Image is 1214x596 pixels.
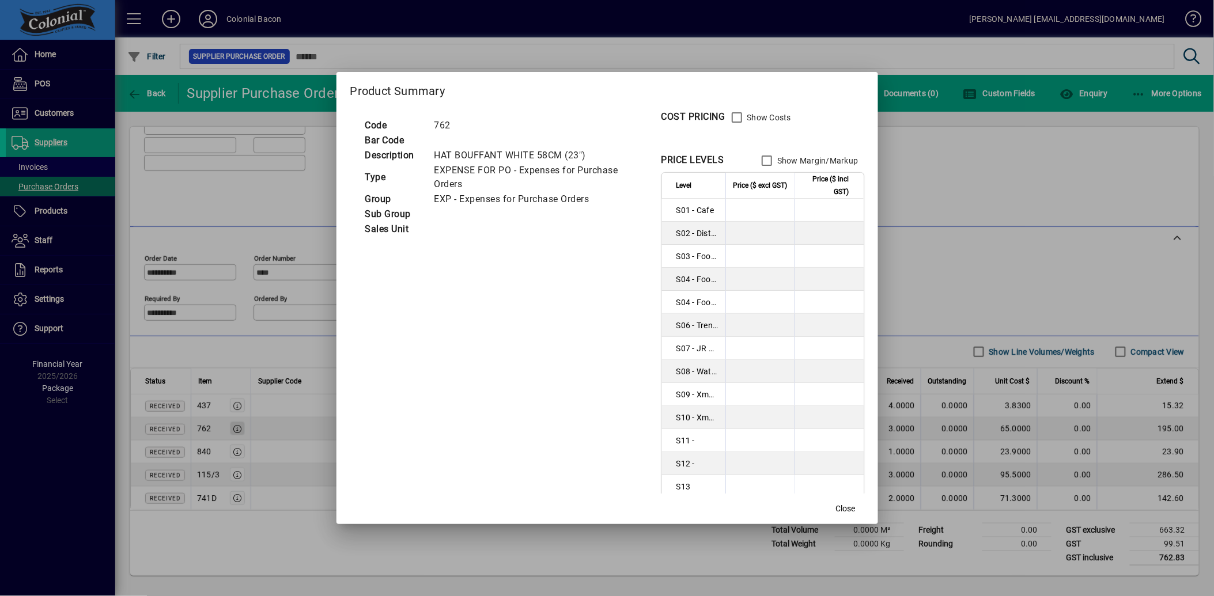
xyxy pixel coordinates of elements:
[336,72,878,105] h2: Product Summary
[775,155,859,166] label: Show Margin/Markup
[676,274,718,285] span: S04 - Foodstuffs NW and 4SQ
[360,222,429,237] td: Sales Unit
[676,227,718,239] span: S02 - Distributor
[360,118,429,133] td: Code
[827,499,864,519] button: Close
[676,481,718,492] span: S13
[676,343,718,354] span: S07 - JR Wholesalers
[429,118,638,133] td: 762
[676,250,718,262] span: S03 - Foodstuffs [PERSON_NAME]
[676,366,718,377] span: S08 - Watties
[745,112,792,123] label: Show Costs
[360,148,429,163] td: Description
[733,179,788,192] span: Price ($ excl GST)
[360,207,429,222] td: Sub Group
[360,133,429,148] td: Bar Code
[676,435,718,446] span: S11 -
[836,503,856,515] span: Close
[676,320,718,331] span: S06 - Trents
[360,163,429,192] td: Type
[360,192,429,207] td: Group
[429,192,638,207] td: EXP - Expenses for Purchase Orders
[676,458,718,469] span: S12 -
[661,153,724,167] div: PRICE LEVELS
[429,163,638,192] td: EXPENSE FOR PO - Expenses for Purchase Orders
[676,412,718,423] span: S10 - Xmas Clubs
[676,179,692,192] span: Level
[676,204,718,216] span: S01 - Cafe
[661,110,725,124] div: COST PRICING
[429,148,638,163] td: HAT BOUFFANT WHITE 58CM (23")
[676,389,718,400] span: S09 - Xmas Corporate
[802,173,849,198] span: Price ($ incl GST)
[676,297,718,308] span: S04 - Foodstuffs PNS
